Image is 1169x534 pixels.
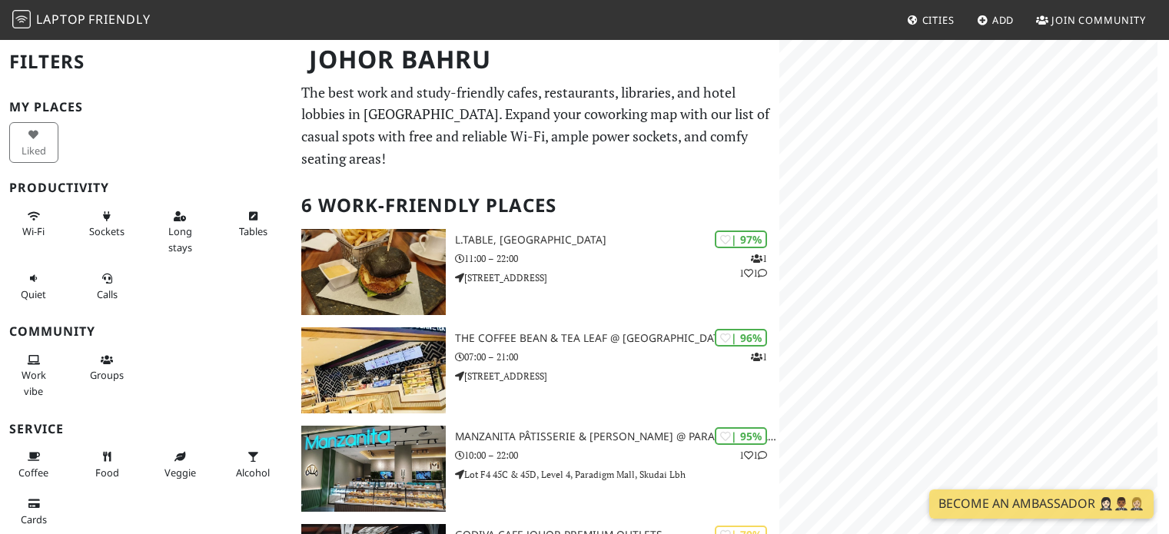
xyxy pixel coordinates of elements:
p: 1 [751,350,767,364]
button: Cards [9,491,58,532]
h3: L.table, [GEOGRAPHIC_DATA] [455,234,780,247]
button: Coffee [9,444,58,485]
div: | 96% [715,329,767,347]
a: Join Community [1030,6,1152,34]
p: 10:00 – 22:00 [455,448,780,463]
img: LaptopFriendly [12,10,31,28]
span: Quiet [21,287,46,301]
div: | 97% [715,231,767,248]
span: Stable Wi-Fi [22,224,45,238]
div: | 95% [715,427,767,445]
h3: Community [9,324,283,339]
span: Long stays [168,224,192,254]
p: [STREET_ADDRESS] [455,270,780,285]
h2: 6 Work-Friendly Places [301,182,770,229]
p: 11:00 – 22:00 [455,251,780,266]
a: Manzanita Pâtisserie & Boulangerie @ Paradigm Mall JB | 95% 11 Manzanita Pâtisserie & [PERSON_NAM... [292,426,779,512]
button: Veggie [155,444,204,485]
a: Add [971,6,1021,34]
span: People working [22,368,46,397]
img: The Coffee Bean & Tea Leaf @ Gleneagles Hospital Medini [301,327,445,413]
a: L.table, Taman Pelangi | 97% 111 L.table, [GEOGRAPHIC_DATA] 11:00 – 22:00 [STREET_ADDRESS] [292,229,779,315]
img: Manzanita Pâtisserie & Boulangerie @ Paradigm Mall JB [301,426,445,512]
span: Video/audio calls [97,287,118,301]
p: 07:00 – 21:00 [455,350,780,364]
button: Long stays [155,204,204,260]
img: L.table, Taman Pelangi [301,229,445,315]
button: Groups [82,347,131,388]
h3: The Coffee Bean & Tea Leaf @ [GEOGRAPHIC_DATA] [455,332,780,345]
button: Calls [82,266,131,307]
p: The best work and study-friendly cafes, restaurants, libraries, and hotel lobbies in [GEOGRAPHIC_... [301,81,770,170]
span: Friendly [88,11,150,28]
p: 1 1 [739,448,767,463]
a: Become an Ambassador 🤵🏻‍♀️🤵🏾‍♂️🤵🏼‍♀️ [929,489,1154,519]
span: Coffee [18,466,48,479]
span: Food [95,466,119,479]
button: Alcohol [228,444,277,485]
button: Work vibe [9,347,58,403]
span: Laptop [36,11,86,28]
p: Lot F4 45C & 45D, Level 4, Paradigm Mall, Skudai Lbh [455,467,780,482]
button: Food [82,444,131,485]
p: [STREET_ADDRESS] [455,369,780,383]
span: Cities [922,13,955,27]
span: Join Community [1051,13,1146,27]
h3: Productivity [9,181,283,195]
span: Veggie [164,466,196,479]
span: Group tables [90,368,124,382]
span: Add [992,13,1015,27]
h3: My Places [9,100,283,114]
button: Quiet [9,266,58,307]
p: 1 1 1 [739,251,767,280]
a: LaptopFriendly LaptopFriendly [12,7,151,34]
span: Credit cards [21,512,47,526]
button: Sockets [82,204,131,244]
h3: Service [9,422,283,436]
h1: Johor Bahru [297,38,776,81]
button: Tables [228,204,277,244]
h3: Manzanita Pâtisserie & [PERSON_NAME] @ Paradigm Mall JB [455,430,780,443]
a: Cities [901,6,961,34]
span: Power sockets [89,224,125,238]
h2: Filters [9,38,283,85]
a: The Coffee Bean & Tea Leaf @ Gleneagles Hospital Medini | 96% 1 The Coffee Bean & Tea Leaf @ [GEO... [292,327,779,413]
span: Alcohol [236,466,270,479]
button: Wi-Fi [9,204,58,244]
span: Work-friendly tables [239,224,267,238]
